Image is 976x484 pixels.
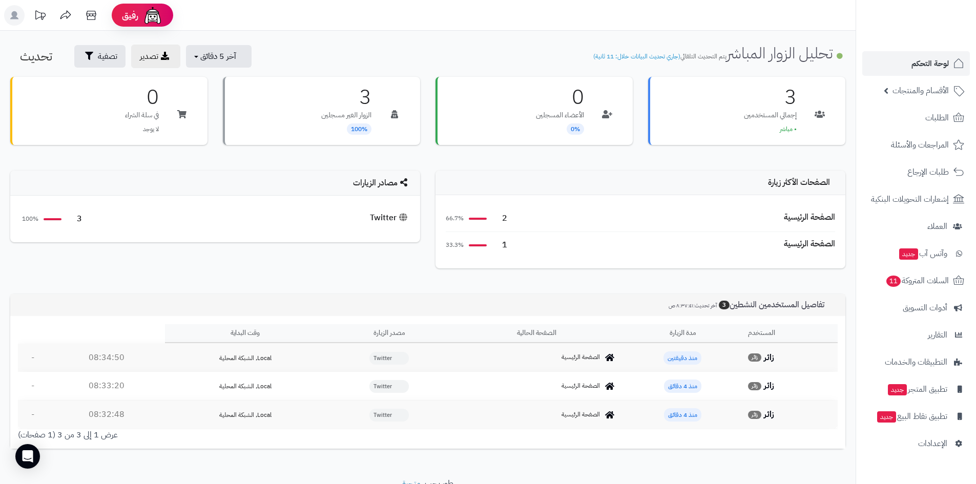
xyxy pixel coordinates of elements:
th: مدة الزيارة [621,324,743,343]
span: الإعدادات [918,436,947,451]
span: رفيق [122,9,138,22]
span: آخر 5 دقائق [200,50,236,62]
a: التقارير [862,323,970,347]
span: 100% [347,123,371,135]
span: Local, الشبكة المحلية [219,353,272,363]
span: التطبيقات والخدمات [885,355,947,369]
strong: زائر [764,380,774,392]
span: Local, الشبكة المحلية [219,410,272,419]
span: زائر [748,353,761,362]
a: الطلبات [862,106,970,130]
a: السلات المتروكة11 [862,268,970,293]
button: آخر 5 دقائق [186,45,252,68]
span: Twitter [369,409,409,422]
small: يتم التحديث التلقائي [593,52,726,61]
h4: مصادر الزيارات [20,178,410,188]
span: تصفية [98,50,117,62]
a: وآتس آبجديد [862,241,970,266]
span: طلبات الإرجاع [907,165,949,179]
div: عرض 1 إلى 3 من 3 (1 صفحات) [10,429,428,441]
strong: زائر [764,351,774,364]
div: الصفحة الرئيسية [784,212,835,223]
span: 3 [719,301,730,309]
span: منذ 4 دقائق [664,408,701,422]
img: ai-face.png [142,5,163,26]
p: في سلة الشراء [125,110,159,120]
span: Twitter [369,380,409,393]
span: - [31,351,34,364]
span: تطبيق المتجر [887,382,947,396]
td: 08:33:20 [48,372,165,400]
span: منذ دقيقتين [663,351,701,365]
span: جديد [888,384,907,395]
span: 3 [67,213,82,225]
p: الزوار الغير مسجلين [321,110,371,120]
img: logo-2.png [906,10,966,32]
h3: 0 [125,87,159,108]
span: جديد [877,411,896,423]
a: التطبيقات والخدمات [862,350,970,374]
span: Twitter [369,352,409,365]
a: تطبيق نقاط البيعجديد [862,404,970,429]
p: الأعضاء المسجلين [536,110,584,120]
a: تصدير [131,45,180,68]
span: - [31,408,34,420]
span: 66.7% [446,214,464,223]
th: وقت البداية [165,324,326,343]
span: - [31,380,34,392]
span: وآتس آب [898,246,947,261]
span: الصفحة الرئيسية [562,410,600,419]
a: العملاء [862,214,970,239]
span: منذ 4 دقائق [664,380,701,393]
a: لوحة التحكم [862,51,970,76]
span: المراجعات والأسئلة [891,138,949,152]
span: الصفحة الرئيسية [562,353,600,362]
span: زائر [748,382,761,390]
span: (جاري تحديث البيانات خلال: 11 ثانية) [593,52,680,61]
span: السلات المتروكة [885,273,949,288]
span: لوحة التحكم [911,56,949,71]
span: ٨:٣٧:٤١ ص [669,302,693,309]
th: مصدر الزيارة [326,324,452,343]
span: لا يوجد [143,124,159,134]
small: آخر تحديث: [669,302,717,309]
a: تطبيق المتجرجديد [862,377,970,402]
h1: تحليل الزوار المباشر [593,45,845,61]
span: تحديث [20,47,52,66]
span: 0% [567,123,584,135]
td: 08:32:48 [48,401,165,429]
span: تطبيق نقاط البيع [876,409,947,424]
span: الطلبات [925,111,949,125]
th: الصفحة الحالية [452,324,621,343]
span: أدوات التسويق [903,301,947,315]
div: Open Intercom Messenger [15,444,40,469]
button: تصفية [74,45,126,68]
span: 1 [492,239,507,251]
span: إشعارات التحويلات البنكية [871,192,949,206]
span: زائر [748,411,761,419]
h3: تفاصيل المستخدمين النشطين [661,300,838,310]
td: 08:34:50 [48,344,165,372]
h3: 0 [536,87,584,108]
button: تحديث [12,45,69,68]
span: 2 [492,213,507,224]
span: العملاء [927,219,947,234]
h3: 3 [744,87,797,108]
th: المستخدم [744,324,838,343]
div: الصفحة الرئيسية [784,238,835,250]
a: المراجعات والأسئلة [862,133,970,157]
span: 33.3% [446,241,464,249]
a: إشعارات التحويلات البنكية [862,187,970,212]
p: إجمالي المستخدمين [744,110,797,120]
h4: الصفحات الأكثر زيارة [446,178,835,187]
span: الأقسام والمنتجات [892,83,949,98]
span: التقارير [928,328,947,342]
span: Local, الشبكة المحلية [219,382,272,391]
div: Twitter [370,212,410,224]
h3: 3 [321,87,371,108]
span: 11 [886,275,902,287]
strong: زائر [764,408,774,420]
a: تحديثات المنصة [27,5,53,28]
a: أدوات التسويق [862,296,970,320]
a: طلبات الإرجاع [862,160,970,184]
